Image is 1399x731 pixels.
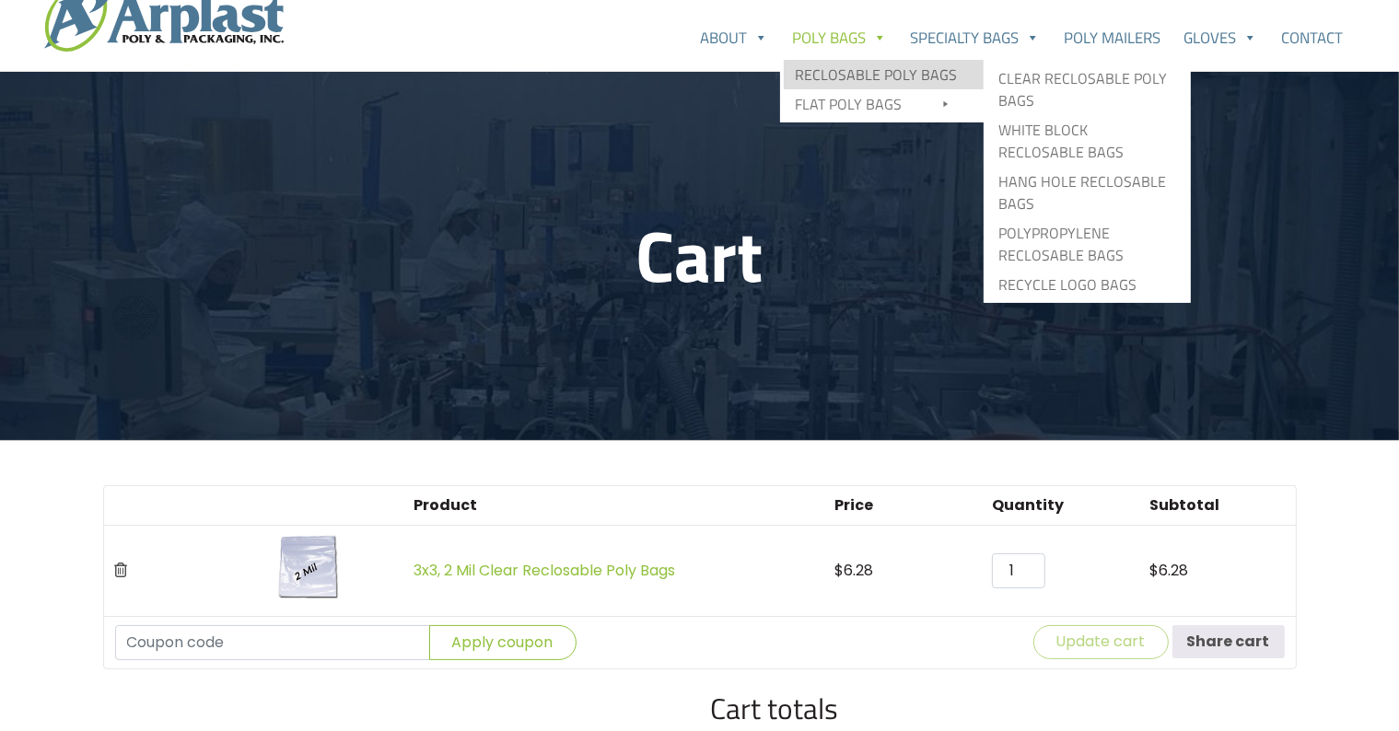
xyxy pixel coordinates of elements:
[1172,625,1285,658] button: Share cart
[115,625,430,660] input: Coupon code
[987,270,1187,299] a: Recycle Logo Bags
[688,19,780,56] a: About
[1052,19,1172,56] a: Poly Mailers
[992,553,1045,588] input: Qty
[784,89,984,119] a: Flat Poly Bags
[987,218,1187,270] a: Polypropylene Reclosable Bags
[834,560,844,581] span: $
[115,560,128,581] a: Remove this item
[780,19,899,56] a: Poly Bags
[711,691,1297,726] h2: Cart totals
[414,560,675,581] a: 3x3, 2 Mil Clear Reclosable Poly Bags
[784,60,984,89] a: Reclosable Poly Bags
[402,486,823,525] th: Product
[429,625,577,660] button: Apply coupon
[899,19,1053,56] a: Specialty Bags
[1149,560,1159,581] span: $
[823,486,981,525] th: Price
[987,64,1187,115] a: Clear Reclosable Poly Bags
[1269,19,1355,56] a: Contact
[987,115,1187,167] a: White Block Reclosable Bags
[1172,19,1270,56] a: Gloves
[834,560,873,581] bdi: 6.28
[272,534,345,608] img: 3x3, 2 Mil Clear Reclosable Poly Bags
[1149,560,1188,581] bdi: 6.28
[1138,486,1296,525] th: Subtotal
[981,486,1138,525] th: Quantity
[103,213,1297,298] h1: Cart
[987,167,1187,218] a: Hang Hole Reclosable Bags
